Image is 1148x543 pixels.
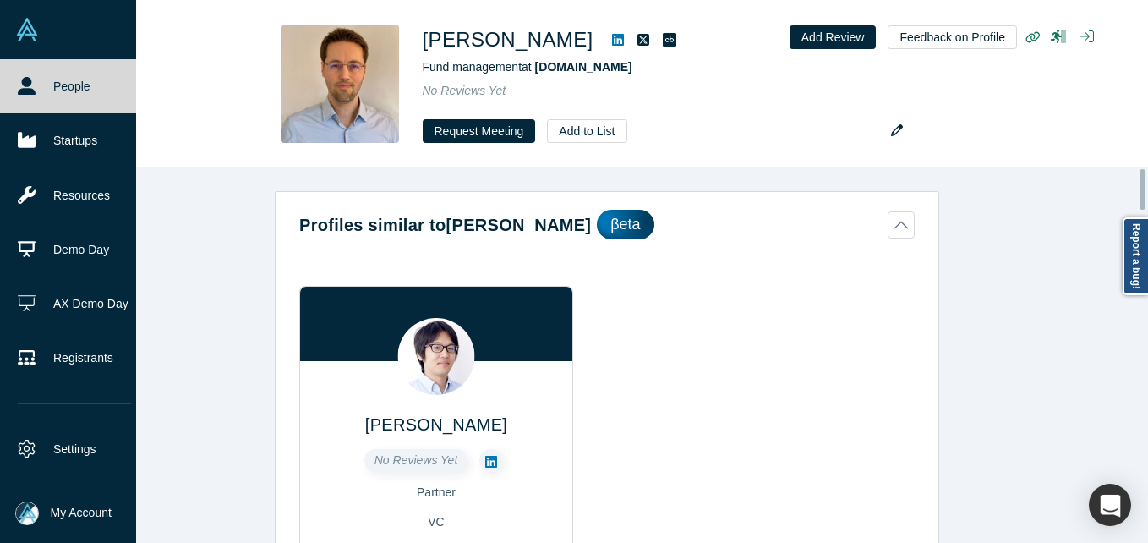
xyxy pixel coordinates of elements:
[423,60,632,74] span: Fund management at
[281,25,399,143] img: Emmanuel Cassimatis's Profile Image
[1123,217,1148,295] a: Report a bug!
[417,485,456,499] span: Partner
[423,84,506,97] span: No Reviews Yet
[547,119,626,143] button: Add to List
[51,504,112,522] span: My Account
[597,210,653,239] div: βeta
[312,513,560,531] div: VC
[888,25,1017,49] button: Feedback on Profile
[299,212,591,238] h2: Profiles similar to [PERSON_NAME]
[374,453,458,467] span: No Reviews Yet
[299,210,915,239] button: Profiles similar to[PERSON_NAME]βeta
[790,25,877,49] button: Add Review
[15,502,112,525] button: My Account
[535,60,632,74] a: [DOMAIN_NAME]
[365,415,507,434] a: [PERSON_NAME]
[423,119,536,143] button: Request Meeting
[15,502,39,525] img: Mia Scott's Account
[423,25,593,55] h1: [PERSON_NAME]
[398,318,475,395] img: Shouhei Ichimiya's Profile Image
[15,18,39,41] img: Alchemist Vault Logo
